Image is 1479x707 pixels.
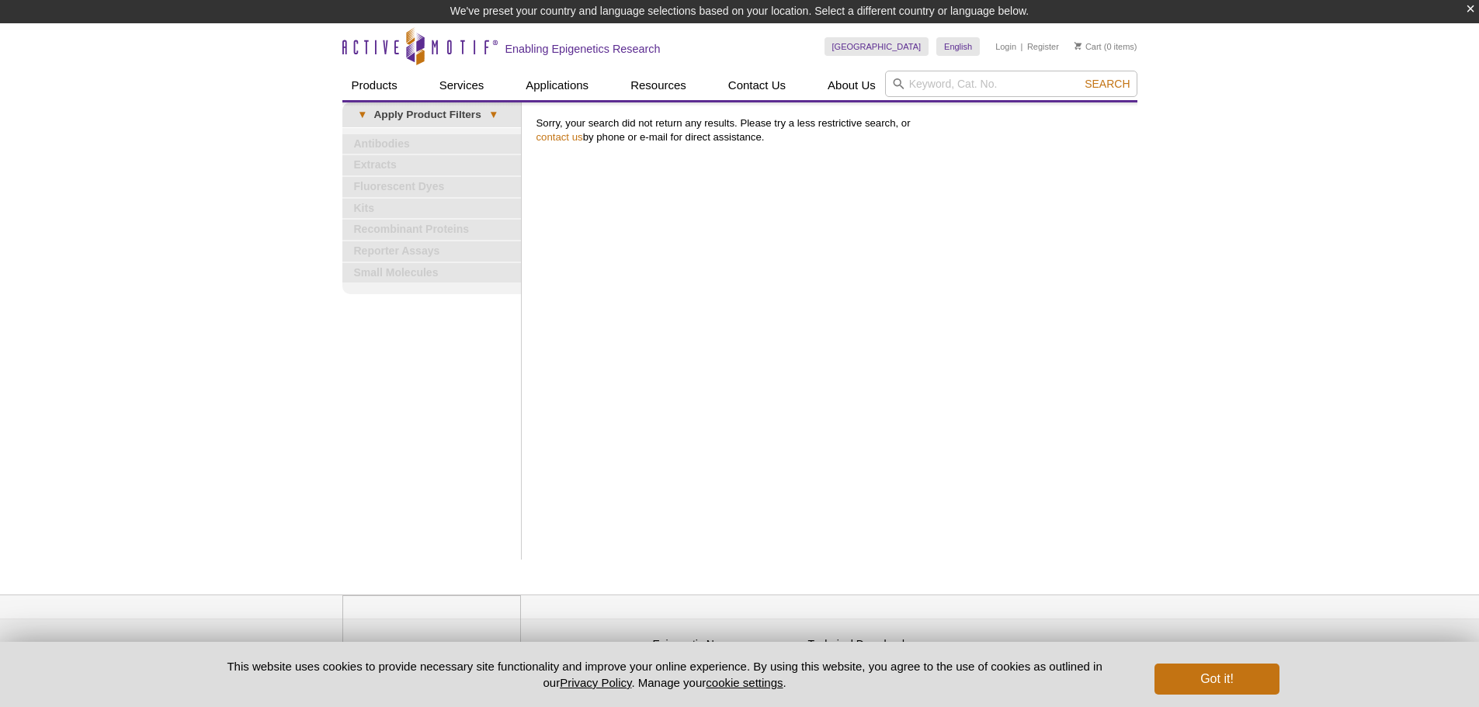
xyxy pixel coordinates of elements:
[1075,42,1081,50] img: Your Cart
[430,71,494,100] a: Services
[1080,77,1134,91] button: Search
[706,676,783,689] button: cookie settings
[963,622,1080,657] table: Click to Verify - This site chose Symantec SSL for secure e-commerce and confidential communicati...
[529,636,589,659] a: Privacy Policy
[342,102,521,127] a: ▾Apply Product Filters▾
[621,71,696,100] a: Resources
[825,37,929,56] a: [GEOGRAPHIC_DATA]
[1021,37,1023,56] li: |
[342,220,521,240] a: Recombinant Proteins
[342,263,521,283] a: Small Molecules
[885,71,1137,97] input: Keyword, Cat. No.
[1154,664,1279,695] button: Got it!
[995,41,1016,52] a: Login
[653,638,800,651] h4: Epigenetic News
[342,595,521,658] img: Active Motif,
[342,199,521,219] a: Kits
[1085,78,1130,90] span: Search
[818,71,885,100] a: About Us
[342,177,521,197] a: Fluorescent Dyes
[516,71,598,100] a: Applications
[808,638,956,651] h4: Technical Downloads
[342,155,521,175] a: Extracts
[200,658,1130,691] p: This website uses cookies to provide necessary site functionality and improve your online experie...
[719,71,795,100] a: Contact Us
[1075,37,1137,56] li: (0 items)
[936,37,980,56] a: English
[342,241,521,262] a: Reporter Assays
[560,676,631,689] a: Privacy Policy
[342,134,521,154] a: Antibodies
[1027,41,1059,52] a: Register
[1075,41,1102,52] a: Cart
[505,42,661,56] h2: Enabling Epigenetics Research
[481,108,505,122] span: ▾
[342,71,407,100] a: Products
[536,131,583,143] a: contact us
[350,108,374,122] span: ▾
[536,116,1130,144] p: Sorry, your search did not return any results. Please try a less restrictive search, or by phone ...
